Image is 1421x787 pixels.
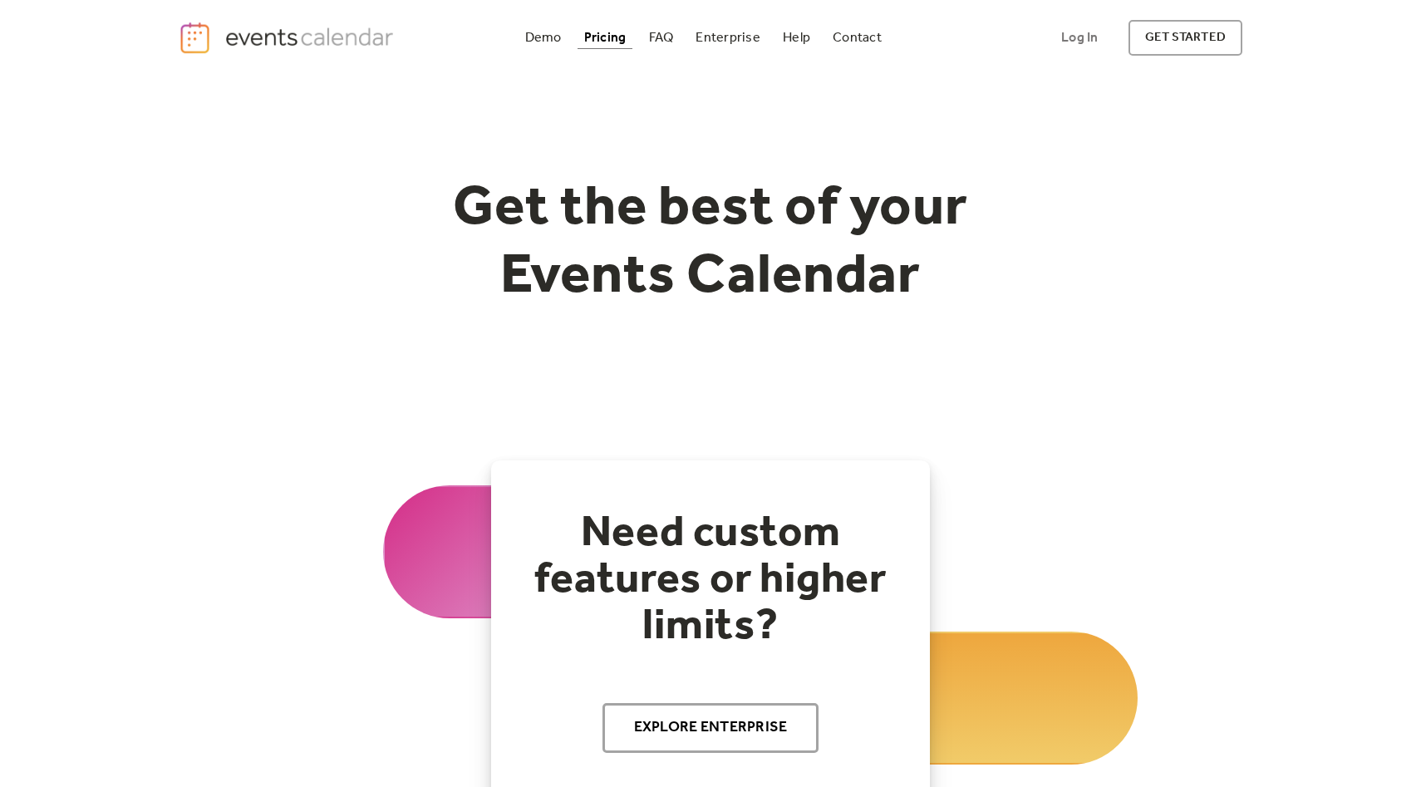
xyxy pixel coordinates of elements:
[776,27,817,49] a: Help
[525,33,562,42] div: Demo
[783,33,810,42] div: Help
[391,175,1030,311] h1: Get the best of your Events Calendar
[519,27,568,49] a: Demo
[524,510,897,650] h2: Need custom features or higher limits?
[833,33,882,42] div: Contact
[649,33,674,42] div: FAQ
[696,33,760,42] div: Enterprise
[602,703,819,753] a: Explore Enterprise
[578,27,633,49] a: Pricing
[826,27,888,49] a: Contact
[642,27,681,49] a: FAQ
[689,27,766,49] a: Enterprise
[1045,20,1114,56] a: Log In
[584,33,627,42] div: Pricing
[1128,20,1242,56] a: get started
